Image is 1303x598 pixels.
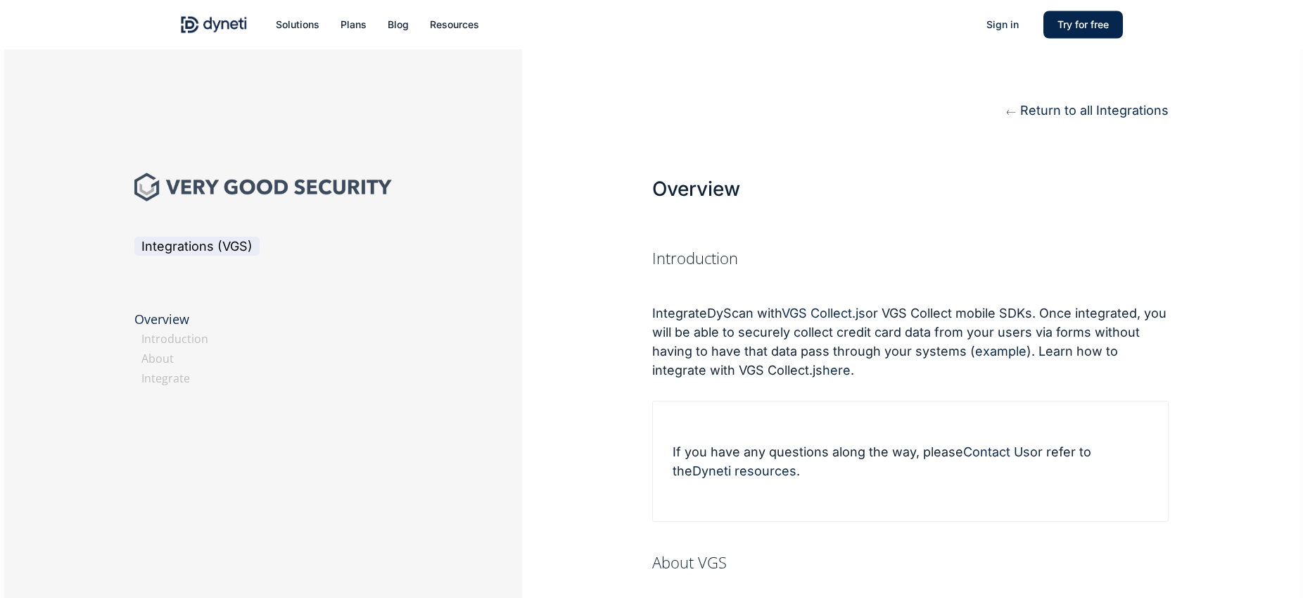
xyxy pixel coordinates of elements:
span: Try for free [1057,18,1109,30]
a: Try for free [1043,17,1123,32]
span: Plans [341,18,367,30]
h4: Introduction [652,246,1169,270]
a: Introduction [141,331,208,347]
a: Return to all Integrations [1006,103,1169,118]
span: or VGS Collect mobile SDKs. Once integrated, you will be able to securely collect credit card dat... [652,306,1167,359]
h3: Overview [652,173,910,205]
a: here [822,363,851,378]
h4: About VGS [652,550,1169,574]
a: About [141,351,174,366]
a: Solutions [276,17,319,32]
a: Resources [430,17,479,32]
span: . [851,363,854,378]
a: Overview [134,311,189,328]
a: Sign in [972,17,1033,32]
span: Solutions [276,18,319,30]
a: VGS Collect.js [782,306,865,320]
a: Plans [341,17,367,32]
span: Integrate [652,306,707,320]
a: Dyneti resources. [692,463,800,478]
span: Resources [430,18,479,30]
span: Sign in [986,18,1019,30]
a: Contact Us [963,444,1030,459]
p: If you have any questions along the way, please or refer to the [673,442,1149,480]
a: example [975,344,1026,359]
span: DyScan with [707,306,782,320]
a: Integrate [141,370,190,386]
a: Blog [388,17,409,32]
span: Integrations (VGS) [141,239,253,254]
span: Blog [388,18,409,30]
